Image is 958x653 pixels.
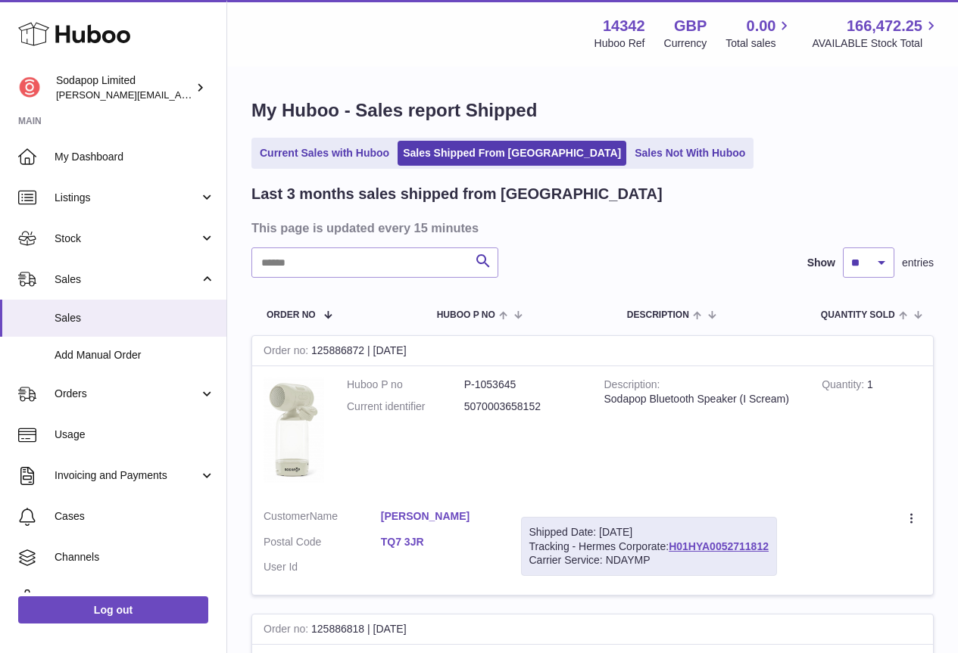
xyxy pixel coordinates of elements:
[664,36,707,51] div: Currency
[55,387,199,401] span: Orders
[529,553,769,567] div: Carrier Service: NDAYMP
[55,468,199,483] span: Invoicing and Payments
[264,623,311,639] strong: Order no
[747,16,776,36] span: 0.00
[627,310,689,320] span: Description
[669,540,769,552] a: H01HYA0052711812
[55,591,215,605] span: Settings
[464,400,582,414] dd: 5070003658152
[251,219,930,236] h3: This page is updated every 15 minutes
[252,614,933,645] div: 125886818 | [DATE]
[264,535,381,553] dt: Postal Code
[267,310,316,320] span: Order No
[902,256,934,270] span: entries
[55,272,199,287] span: Sales
[252,336,933,366] div: 125886872 | [DATE]
[381,535,498,549] a: TQ7 3JR
[437,310,495,320] span: Huboo P no
[810,366,933,498] td: 1
[347,400,464,414] dt: Current identifier
[674,16,707,36] strong: GBP
[18,596,208,623] a: Log out
[55,550,215,564] span: Channels
[821,310,895,320] span: Quantity Sold
[56,89,304,101] span: [PERSON_NAME][EMAIL_ADDRESS][DOMAIN_NAME]
[251,98,934,123] h1: My Huboo - Sales report Shipped
[726,16,793,51] a: 0.00 Total sales
[604,378,660,394] strong: Description
[55,311,215,325] span: Sales
[251,184,663,204] h2: Last 3 months sales shipped from [GEOGRAPHIC_DATA]
[264,378,324,483] img: 143421756564823.jpg
[347,378,464,392] dt: Huboo P no
[381,509,498,524] a: [PERSON_NAME]
[18,76,41,99] img: david@sodapop-audio.co.uk
[726,36,793,51] span: Total sales
[847,16,922,36] span: 166,472.25
[521,517,777,577] div: Tracking - Hermes Corporate:
[254,141,395,166] a: Current Sales with Huboo
[807,256,835,270] label: Show
[594,36,645,51] div: Huboo Ref
[55,348,215,362] span: Add Manual Order
[264,560,381,574] dt: User Id
[464,378,582,392] dd: P-1053645
[264,510,310,522] span: Customer
[55,191,199,205] span: Listings
[56,73,192,102] div: Sodapop Limited
[529,525,769,540] div: Shipped Date: [DATE]
[822,378,867,394] strong: Quantity
[264,344,311,360] strong: Order no
[812,16,940,51] a: 166,472.25 AVAILABLE Stock Total
[55,509,215,524] span: Cases
[55,428,215,442] span: Usage
[629,141,750,166] a: Sales Not With Huboo
[264,509,381,527] dt: Name
[55,150,215,164] span: My Dashboard
[398,141,626,166] a: Sales Shipped From [GEOGRAPHIC_DATA]
[604,392,800,406] div: Sodapop Bluetooth Speaker (I Scream)
[55,232,199,246] span: Stock
[812,36,940,51] span: AVAILABLE Stock Total
[603,16,645,36] strong: 14342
